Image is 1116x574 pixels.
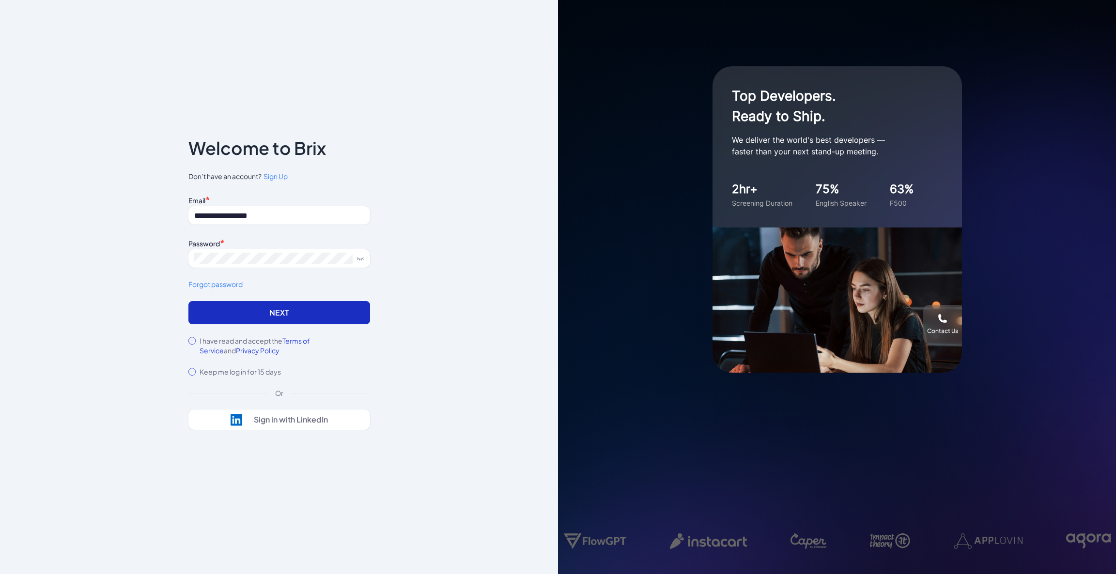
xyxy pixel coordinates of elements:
div: Or [267,388,291,398]
div: Screening Duration [732,198,792,208]
h1: Top Developers. Ready to Ship. [732,86,926,126]
span: Privacy Policy [236,346,279,355]
label: I have read and accept the and [200,336,370,355]
a: Sign Up [262,171,288,181]
div: 2hr+ [732,181,792,198]
label: Password [188,239,220,248]
button: Next [188,301,370,324]
div: 75% [816,181,867,198]
a: Forgot password [188,279,370,289]
div: English Speaker [816,198,867,208]
label: Keep me log in for 15 days [200,367,281,377]
button: Contact Us [923,305,962,344]
div: Sign in with LinkedIn [254,415,328,424]
div: Contact Us [927,327,958,335]
div: F500 [890,198,914,208]
p: We deliver the world's best developers — faster than your next stand-up meeting. [732,134,926,157]
label: Email [188,196,205,205]
p: Welcome to Brix [188,140,326,156]
div: 63% [890,181,914,198]
span: Don’t have an account? [188,171,370,181]
button: Sign in with LinkedIn [188,409,370,430]
span: Sign Up [263,172,288,181]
